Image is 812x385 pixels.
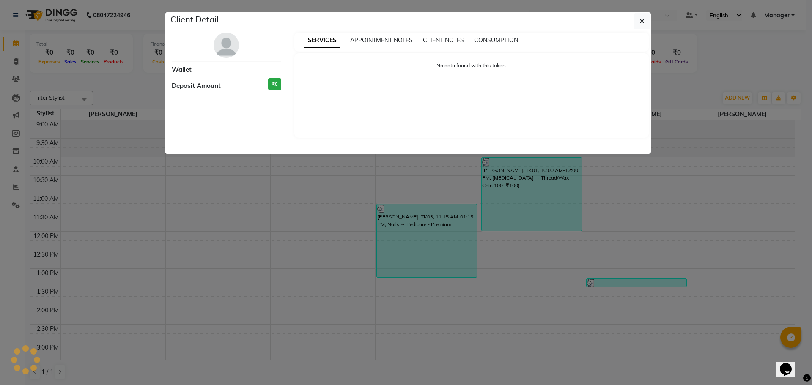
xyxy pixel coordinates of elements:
[303,62,641,69] p: No data found with this token.
[172,65,192,75] span: Wallet
[776,351,804,377] iframe: chat widget
[474,36,518,44] span: CONSUMPTION
[214,33,239,58] img: avatar
[268,78,281,90] h3: ₹0
[350,36,413,44] span: APPOINTMENT NOTES
[423,36,464,44] span: CLIENT NOTES
[172,81,221,91] span: Deposit Amount
[304,33,340,48] span: SERVICES
[170,13,219,26] h5: Client Detail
